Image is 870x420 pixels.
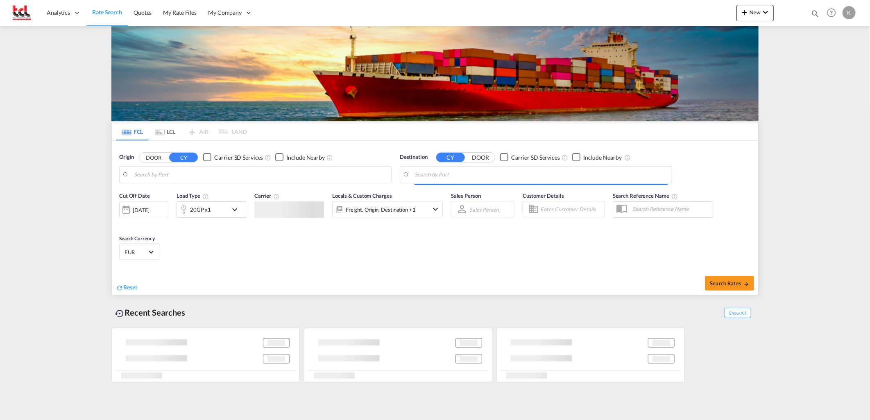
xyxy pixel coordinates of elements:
md-icon: icon-information-outline [202,193,209,200]
button: Search Ratesicon-arrow-right [705,276,754,291]
button: DOOR [466,153,495,162]
span: Cut Off Date [119,192,150,199]
input: Search Reference Name [628,203,713,215]
span: Rate Search [92,9,122,16]
md-checkbox: Checkbox No Ink [275,153,325,162]
img: LCL+%26+FCL+BACKGROUND.png [111,26,759,121]
span: Help [825,6,838,20]
span: Analytics [47,9,70,17]
md-icon: The selected Trucker/Carrierwill be displayed in the rate results If the rates are from another f... [273,193,280,200]
md-icon: Unchecked: Ignores neighbouring ports when fetching rates.Checked : Includes neighbouring ports w... [326,154,333,161]
div: icon-magnify [811,9,820,21]
div: Carrier SD Services [511,154,560,162]
md-checkbox: Checkbox No Ink [203,153,263,162]
span: Reset [123,284,137,291]
md-icon: icon-backup-restore [115,309,125,318]
md-icon: icon-chevron-down [761,7,770,17]
span: Customer Details [523,192,564,199]
span: My Rate Files [163,9,197,16]
div: Carrier SD Services [214,154,263,162]
input: Search by Port [134,169,387,181]
button: CY [436,153,465,162]
div: [DATE] [119,201,168,218]
span: My Company [208,9,242,17]
md-icon: icon-magnify [811,9,820,18]
button: CY [169,153,198,162]
div: 20GP x1icon-chevron-down [177,201,246,218]
md-icon: Your search will be saved by the below given name [671,193,678,200]
span: Load Type [177,192,209,199]
span: Search Rates [710,280,749,287]
md-icon: icon-chevron-down [430,204,440,214]
md-checkbox: Checkbox No Ink [500,153,560,162]
span: Sales Person [451,192,481,199]
button: DOOR [139,153,168,162]
span: Quotes [134,9,152,16]
span: Locals & Custom Charges [332,192,392,199]
div: Origin DOOR CY Checkbox No InkUnchecked: Search for CY (Container Yard) services for all selected... [112,141,758,295]
md-tab-item: LCL [149,122,181,140]
div: Include Nearby [286,154,325,162]
button: icon-plus 400-fgNewicon-chevron-down [736,5,774,21]
md-select: Select Currency: € EUREuro [124,246,156,258]
span: EUR [125,248,147,256]
div: K [843,6,856,19]
md-icon: icon-plus 400-fg [740,7,750,17]
div: Recent Searches [111,303,188,322]
img: 7f4c0620383011eea051fdf82ba72442.jpeg [12,4,31,22]
div: Freight Origin Destination Factory Stuffingicon-chevron-down [332,201,443,217]
span: Search Currency [119,235,155,242]
md-pagination-wrapper: Use the left and right arrow keys to navigate between tabs [116,122,247,140]
md-icon: icon-refresh [116,284,123,291]
div: icon-refreshReset [116,283,137,292]
md-icon: icon-arrow-right [743,281,749,287]
input: Enter Customer Details [540,203,602,215]
span: Show All [724,308,751,318]
span: Origin [119,153,134,161]
span: New [740,9,770,16]
md-icon: Unchecked: Search for CY (Container Yard) services for all selected carriers.Checked : Search for... [265,154,271,161]
div: Help [825,6,843,20]
div: Include Nearby [583,154,622,162]
input: Search by Port [415,169,668,181]
span: Destination [400,153,428,161]
span: Carrier [254,192,280,199]
md-checkbox: Checkbox No Ink [572,153,622,162]
md-datepicker: Select [119,217,125,228]
div: Freight Origin Destination Factory Stuffing [346,204,416,215]
md-icon: Unchecked: Ignores neighbouring ports when fetching rates.Checked : Includes neighbouring ports w... [624,154,631,161]
div: [DATE] [133,206,150,214]
span: Search Reference Name [613,192,678,199]
md-icon: Unchecked: Search for CY (Container Yard) services for all selected carriers.Checked : Search for... [562,154,568,161]
md-tab-item: FCL [116,122,149,140]
md-icon: icon-chevron-down [230,205,244,215]
div: 20GP x1 [190,204,211,215]
md-select: Sales Person [469,203,500,215]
